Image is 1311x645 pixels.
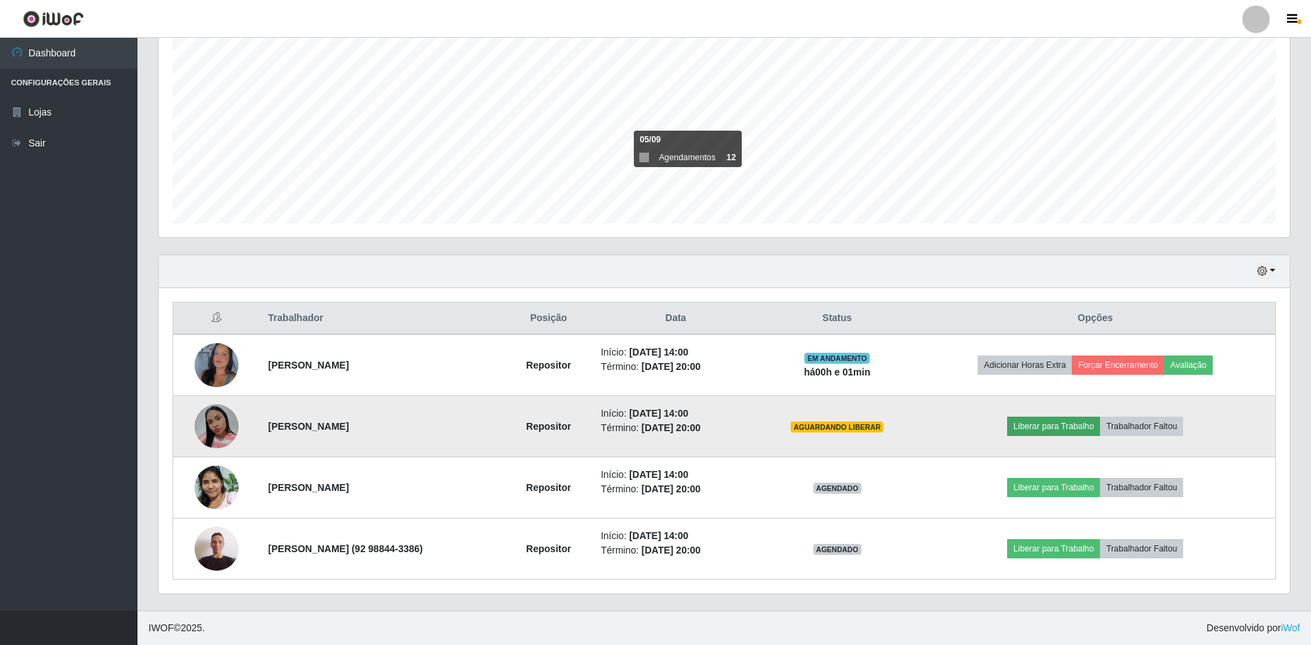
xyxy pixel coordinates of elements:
strong: [PERSON_NAME] [268,482,349,493]
img: CoreUI Logo [23,10,84,28]
li: Início: [601,529,751,543]
strong: Repositor [526,482,571,493]
strong: há 00 h e 01 min [804,367,870,378]
button: Trabalhador Faltou [1100,478,1183,497]
time: [DATE] 14:00 [629,347,688,358]
li: Início: [601,468,751,482]
button: Avaliação [1164,356,1213,375]
strong: [PERSON_NAME] [268,360,349,371]
strong: Repositor [526,421,571,432]
a: iWof [1281,622,1300,633]
th: Opções [915,303,1275,335]
time: [DATE] 20:00 [641,483,701,494]
span: IWOF [148,622,174,633]
img: 1756721929022.jpeg [195,458,239,516]
img: 1756127287806.jpeg [195,404,239,448]
th: Data [593,303,759,335]
span: © 2025 . [148,621,205,635]
th: Trabalhador [260,303,505,335]
strong: [PERSON_NAME] [268,421,349,432]
img: 1742598450745.jpeg [195,318,239,413]
th: Status [759,303,915,335]
button: Liberar para Trabalho [1007,478,1100,497]
li: Início: [601,406,751,421]
button: Liberar para Trabalho [1007,417,1100,436]
span: AGUARDANDO LIBERAR [791,422,883,433]
strong: [PERSON_NAME] (92 98844-3386) [268,543,423,554]
strong: Repositor [526,360,571,371]
li: Início: [601,345,751,360]
span: AGENDADO [813,544,861,555]
button: Trabalhador Faltou [1100,539,1183,558]
strong: Repositor [526,543,571,554]
li: Término: [601,360,751,374]
button: Forçar Encerramento [1072,356,1164,375]
span: Desenvolvido por [1207,621,1300,635]
time: [DATE] 14:00 [629,469,688,480]
time: [DATE] 14:00 [629,408,688,419]
button: Liberar para Trabalho [1007,539,1100,558]
button: Adicionar Horas Extra [978,356,1072,375]
time: [DATE] 20:00 [641,545,701,556]
li: Término: [601,543,751,558]
li: Término: [601,421,751,435]
img: 1757734355382.jpeg [195,519,239,578]
li: Término: [601,482,751,496]
th: Posição [505,303,593,335]
button: Trabalhador Faltou [1100,417,1183,436]
time: [DATE] 20:00 [641,361,701,372]
span: AGENDADO [813,483,861,494]
time: [DATE] 14:00 [629,530,688,541]
time: [DATE] 20:00 [641,422,701,433]
span: EM ANDAMENTO [804,353,870,364]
